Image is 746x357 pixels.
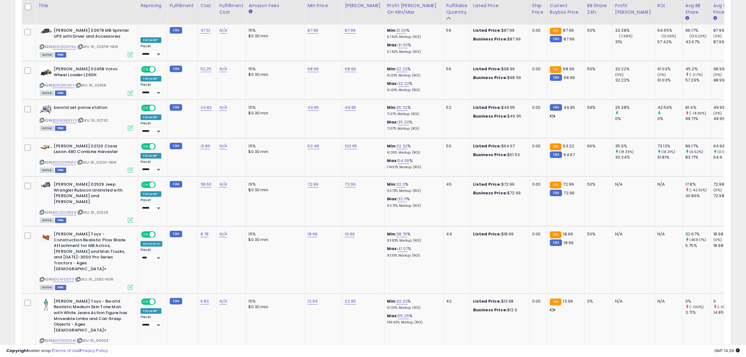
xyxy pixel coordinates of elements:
small: FBM [170,27,182,34]
small: (468.17%) [689,237,706,242]
b: Min: [387,231,396,237]
small: FBM [550,74,562,81]
a: 32.23 [396,298,408,304]
img: 41mcpWn9oJL._SL40_.jpg [40,299,52,311]
div: 15% [248,231,300,237]
div: $72.99 [473,190,525,196]
span: FBM [55,218,66,223]
div: Preset: [140,160,162,174]
div: Follow BB * [140,191,161,197]
div: ASIN: [40,231,133,289]
b: Min: [387,143,396,149]
b: Listed Price: [473,27,501,33]
div: % [387,182,439,193]
div: 73.13% [657,143,683,149]
b: Business Price: [473,36,507,42]
p: 57.42% Markup (ROI) [387,50,439,54]
span: 87.99 [564,36,574,42]
span: ON [142,232,150,237]
div: $64.67 [473,143,525,149]
b: Max: [387,81,398,86]
div: N/A [657,182,678,187]
span: | SKU: 91_02678-NEW [77,44,118,49]
div: N/A [657,231,678,237]
div: 0.00 [532,182,542,187]
div: 17.8% [685,182,711,187]
div: % [387,143,439,155]
a: 19.99 [345,231,355,237]
p: 71.07% Markup (ROI) [387,127,439,131]
b: Business Price: [473,113,507,119]
div: 30.34% [615,155,655,160]
div: ASIN: [40,66,133,95]
small: Amazon Fees. [248,9,252,15]
small: (6.52%) [689,149,703,154]
span: ON [142,182,150,188]
div: 44 [446,231,465,237]
div: 25.38% [615,105,655,110]
small: (-18.36%) [689,111,706,116]
small: FBA [550,143,561,150]
b: Min: [387,104,396,110]
b: Listed Price: [473,181,501,187]
div: Preset: [140,121,162,135]
div: ASIN: [40,143,133,172]
a: 8.78 [200,231,209,237]
a: N/A [219,298,227,304]
div: 83.71% [685,155,711,160]
small: FBM [170,143,182,149]
img: 41gnE2lZe+L._SL40_.jpg [40,28,52,35]
div: 15% [248,143,300,149]
a: N/A [219,181,227,188]
div: $0.30 min [248,237,300,243]
div: 96.17% [685,28,711,33]
div: % [387,42,439,54]
div: 15% [248,105,300,110]
div: 50% [587,66,608,72]
p: 61.36% Markup (ROI) [387,151,439,155]
div: 50% [587,182,608,187]
div: 0.00 [532,66,542,72]
a: 98.99 [345,66,356,72]
div: Amazon Fees [248,2,302,9]
div: 64.96 [713,143,739,149]
div: 87.99 [713,39,739,45]
div: % [387,196,439,208]
b: Min: [387,27,396,33]
div: % [387,158,439,169]
span: 72.99 [564,190,574,196]
div: 42.56% [657,105,683,110]
a: 49.95 [345,104,356,111]
div: $98.99 [473,75,525,81]
div: N/A [615,182,650,187]
div: Follow BB * [140,76,161,81]
span: OFF [155,67,165,72]
span: FBM [55,52,66,58]
div: $0.30 min [248,72,300,77]
b: Min: [387,181,396,187]
a: Terms of Use [53,348,80,354]
span: OFF [155,144,165,149]
small: FBM [550,104,562,111]
div: 52 [446,105,465,110]
a: 87.99 [345,27,356,34]
span: | SKU: 91_62732 [78,118,108,123]
div: 61.81% [657,155,683,160]
a: B00009XNRV [53,160,76,165]
a: 55.25 [398,313,409,319]
a: B00TWG5ISM [53,338,76,343]
img: 41ZSQ4dFG+L._SL40_.jpg [40,66,52,79]
a: 41.07 [398,246,408,252]
div: % [387,81,439,92]
div: 72.98 [713,182,739,187]
div: 45 [446,182,465,187]
img: 31dSieaabLL._SL40_.jpg [40,231,52,242]
span: 18.99 [564,240,573,246]
div: Fulfillable Quantity [446,2,467,16]
a: 31.00 [396,27,406,34]
div: 89.17% [685,143,711,149]
small: (0%) [713,111,722,116]
div: Min Price [307,2,339,9]
div: 98.99 [713,77,739,83]
b: Max: [387,42,398,48]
